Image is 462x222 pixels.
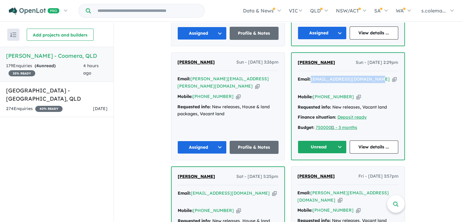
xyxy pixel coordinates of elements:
[337,114,367,120] a: Deposit ready
[177,76,190,82] strong: Email:
[177,76,269,89] a: [PERSON_NAME][EMAIL_ADDRESS][PERSON_NAME][DOMAIN_NAME]
[313,207,354,213] a: [PHONE_NUMBER]
[10,33,16,37] img: sort.svg
[297,207,313,213] strong: Mobile:
[358,173,399,180] span: Fri - [DATE] 3:57pm
[36,63,39,68] span: 4
[298,125,314,130] strong: Budget:
[338,197,342,203] button: Copy
[178,174,215,179] span: [PERSON_NAME]
[177,27,227,40] button: Assigned
[35,106,63,112] span: 40 % READY
[298,104,331,110] strong: Requested info:
[236,173,278,180] span: Sat - [DATE] 5:25pm
[6,105,63,113] div: 274 Enquir ies
[392,76,397,82] button: Copy
[177,103,279,118] div: New releases, House & land packages, Vacant land
[83,63,99,76] span: 4 hours ago
[177,141,227,154] button: Assigned
[193,208,234,213] a: [PHONE_NUMBER]
[178,208,193,213] strong: Mobile:
[298,76,311,82] strong: Email:
[297,173,335,180] a: [PERSON_NAME]
[92,4,203,17] input: Try estate name, suburb, builder or developer
[298,60,335,65] span: [PERSON_NAME]
[350,140,399,154] a: View details ...
[298,104,398,111] div: New releases, Vacant land
[191,190,270,196] a: [EMAIL_ADDRESS][DOMAIN_NAME]
[298,94,313,99] strong: Mobile:
[6,62,83,77] div: 179 Enquir ies
[236,207,241,214] button: Copy
[298,140,347,154] button: Unread
[9,70,35,76] span: 35 % READY
[316,125,331,130] a: 750000
[6,86,108,103] h5: [GEOGRAPHIC_DATA] - [GEOGRAPHIC_DATA] , QLD
[236,93,241,100] button: Copy
[356,207,361,213] button: Copy
[255,83,260,89] button: Copy
[177,59,215,65] span: [PERSON_NAME]
[356,94,361,100] button: Copy
[332,125,357,130] a: 1 - 3 months
[236,59,279,66] span: Sun - [DATE] 3:26pm
[298,59,335,66] a: [PERSON_NAME]
[298,124,398,131] div: |
[35,63,56,68] strong: ( unread)
[178,190,191,196] strong: Email:
[9,7,60,15] img: Openlot PRO Logo White
[230,141,279,154] a: Profile & Notes
[177,104,211,109] strong: Requested info:
[350,26,399,40] a: View details ...
[311,76,390,82] a: [EMAIL_ADDRESS][DOMAIN_NAME]
[356,59,398,66] span: Sun - [DATE] 2:29pm
[230,27,279,40] a: Profile & Notes
[27,29,94,41] button: Add projects and builders
[298,26,347,40] button: Assigned
[177,59,215,66] a: [PERSON_NAME]
[6,52,108,60] h5: [PERSON_NAME] - Coomera , QLD
[313,94,354,99] a: [PHONE_NUMBER]
[298,114,336,120] strong: Finance situation:
[297,190,310,196] strong: Email:
[421,8,446,14] span: s.colema...
[297,190,389,203] a: [PERSON_NAME][EMAIL_ADDRESS][DOMAIN_NAME]
[297,173,335,179] span: [PERSON_NAME]
[272,190,277,196] button: Copy
[93,106,108,111] span: [DATE]
[193,94,234,99] a: [PHONE_NUMBER]
[178,173,215,180] a: [PERSON_NAME]
[177,94,193,99] strong: Mobile:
